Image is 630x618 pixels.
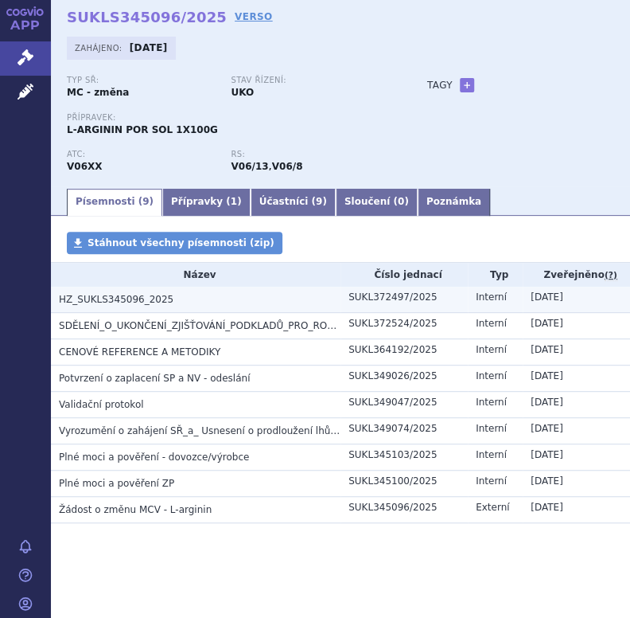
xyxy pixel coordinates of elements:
[67,9,227,25] strong: SUKLS345096/2025
[231,196,237,207] span: 1
[251,189,336,216] a: Účastníci (9)
[523,444,630,470] td: [DATE]
[59,504,212,515] span: Žádost o změnu MCV - L-arginin
[340,496,468,522] td: SUKL345096/2025
[231,76,379,85] p: Stav řízení:
[67,232,282,254] a: Stáhnout všechny písemnosti (zip)
[523,496,630,522] td: [DATE]
[316,196,322,207] span: 9
[87,237,274,248] span: Stáhnout všechny písemnosti (zip)
[476,475,507,487] span: Interní
[523,365,630,391] td: [DATE]
[523,417,630,444] td: [DATE]
[605,270,617,281] abbr: (?)
[523,312,630,338] td: [DATE]
[67,161,103,172] strong: POTRAVINY PRO ZVLÁŠTNÍ LÉKAŘSKÉ ÚČELY (PZLÚ) (ČESKÁ ATC SKUPINA)
[59,399,144,410] span: Validační protokol
[468,263,523,287] th: Typ
[142,196,149,207] span: 9
[340,470,468,496] td: SUKL345100/2025
[340,287,468,313] td: SUKL372497/2025
[67,189,162,216] a: Písemnosti (9)
[460,78,474,92] a: +
[418,189,490,216] a: Poznámka
[59,425,553,436] span: Vyrozumění o zahájení SŘ_a_ Usnesení o prodloužení lhůty pro navrhování důkazů_SUKLS345096_2025
[336,189,418,216] a: Sloučení (0)
[476,370,507,381] span: Interní
[235,9,273,25] a: VERSO
[67,150,215,159] p: ATC:
[523,338,630,365] td: [DATE]
[59,294,173,305] span: HZ_SUKLS345096_2025
[523,470,630,496] td: [DATE]
[59,478,174,489] span: Plné moci a pověření ZP
[272,161,303,172] strong: potraviny pro zvláštní lékařské účely s obsahem L-aminokyselin
[67,113,395,123] p: Přípravek:
[523,287,630,313] td: [DATE]
[398,196,404,207] span: 0
[130,42,168,53] strong: [DATE]
[51,263,340,287] th: Název
[476,502,509,513] span: Externí
[476,318,507,329] span: Interní
[523,391,630,417] td: [DATE]
[476,423,507,434] span: Interní
[427,76,453,95] h3: Tagy
[340,338,468,365] td: SUKL364192/2025
[231,161,268,172] strong: L-arginin
[340,365,468,391] td: SUKL349026/2025
[67,87,129,98] strong: MC - změna
[340,312,468,338] td: SUKL372524/2025
[476,291,507,303] span: Interní
[340,417,468,444] td: SUKL349074/2025
[476,344,507,355] span: Interní
[231,150,395,174] div: ,
[59,320,479,331] span: SDĚLENÍ_O_UKONČENÍ_ZJIŠŤOVÁNÍ_PODKLADŮ_PRO_ROZHODNUTÍ_SUKLS345096_2025
[340,263,468,287] th: Číslo jednací
[231,150,379,159] p: RS:
[231,87,254,98] strong: UKO
[59,373,250,384] span: Potvrzení o zaplacení SP a NV - odeslání
[75,41,125,54] span: Zahájeno:
[476,397,507,408] span: Interní
[340,391,468,417] td: SUKL349047/2025
[340,444,468,470] td: SUKL345103/2025
[476,449,507,460] span: Interní
[67,124,218,135] span: L-ARGININ POR SOL 1X100G
[67,76,215,85] p: Typ SŘ:
[59,452,249,463] span: Plné moci a pověření - dovozce/výrobce
[59,346,220,358] span: CENOVÉ REFERENCE A METODIKY
[162,189,251,216] a: Přípravky (1)
[523,263,630,287] th: Zveřejněno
